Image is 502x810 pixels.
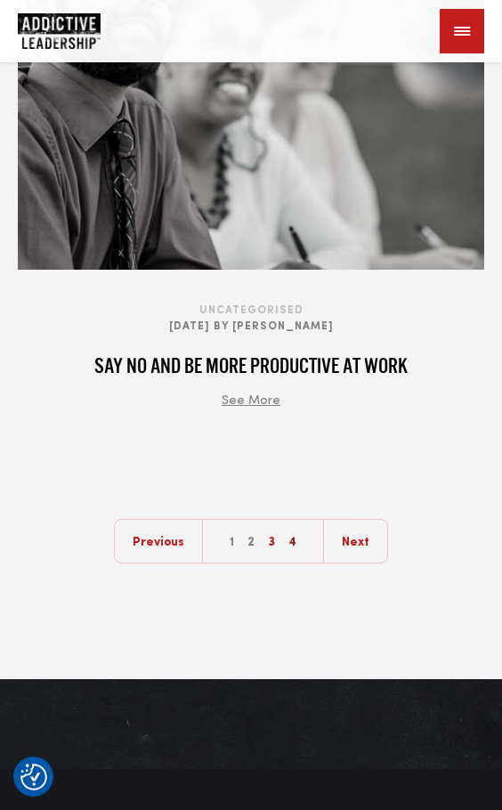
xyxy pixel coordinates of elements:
nav: Posts pagination [18,483,484,563]
img: Revisit consent button [20,764,47,790]
a: Home [18,13,125,49]
a: Previous [115,520,203,564]
span: See More [222,394,280,407]
span: First name [233,2,287,15]
a: Next [323,520,387,564]
span: Uncategorised [18,303,484,319]
a: 2 [243,520,259,564]
a: 1 [225,520,239,564]
a: 4 [284,520,301,564]
span: [DATE] [169,321,210,332]
span: By [PERSON_NAME] [214,321,334,332]
a: Privacy Policy [316,226,393,240]
h4: Say NO And Be More Productive at Work [18,352,484,379]
span: 3 [263,520,279,564]
img: Company Logo [18,13,101,49]
button: Consent Preferences [20,764,47,790]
